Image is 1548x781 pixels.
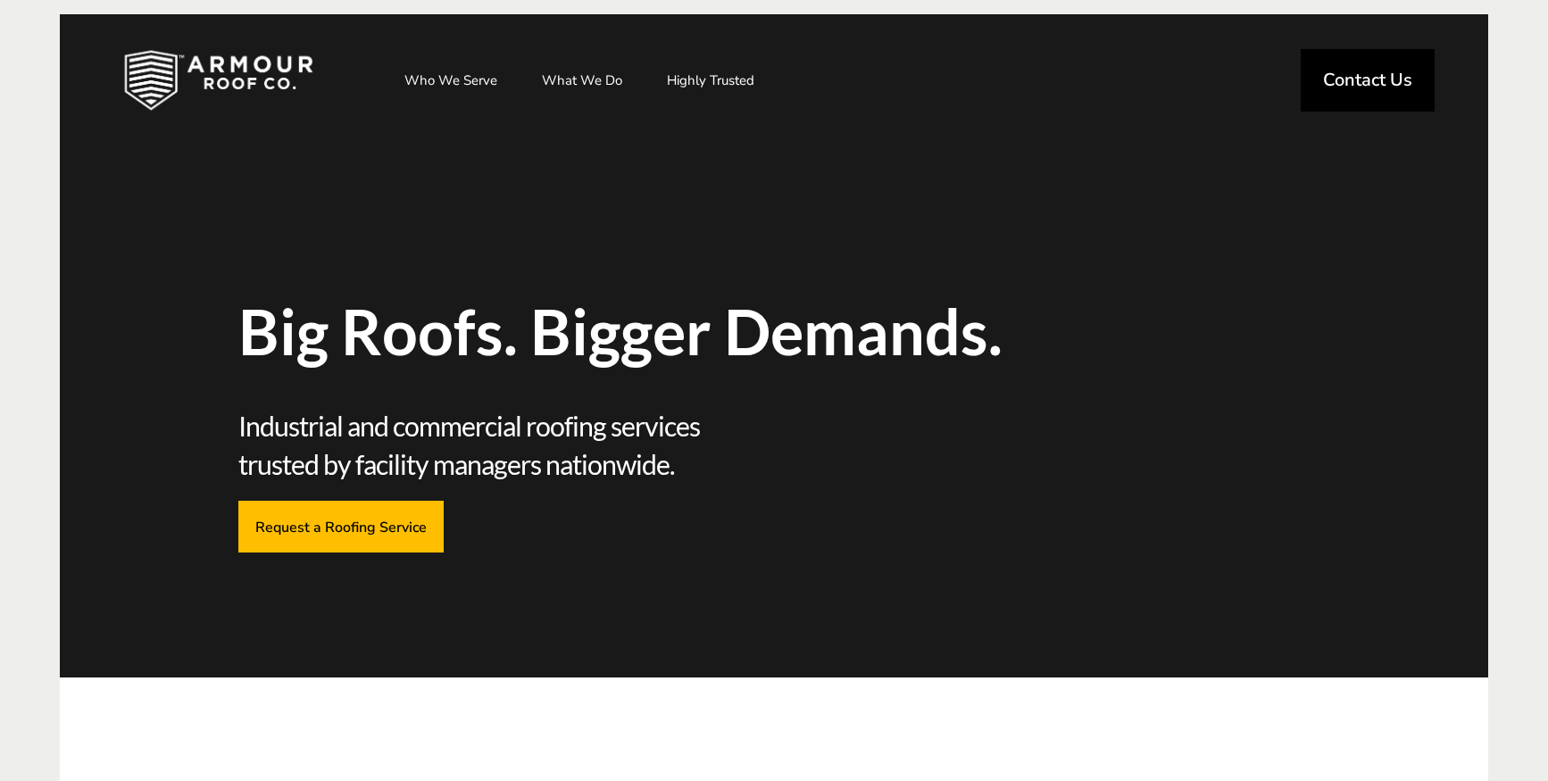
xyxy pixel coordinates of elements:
a: Request a Roofing Service [238,501,444,552]
img: Industrial and Commercial Roofing Company | Armour Roof Co. [96,36,342,125]
a: Highly Trusted [649,58,772,103]
span: Contact Us [1323,71,1412,89]
a: Contact Us [1301,49,1435,112]
a: Who We Serve [387,58,515,103]
span: Industrial and commercial roofing services trusted by facility managers nationwide. [238,407,768,483]
span: Big Roofs. Bigger Demands. [238,300,1033,362]
span: Request a Roofing Service [255,518,427,535]
a: What We Do [524,58,640,103]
